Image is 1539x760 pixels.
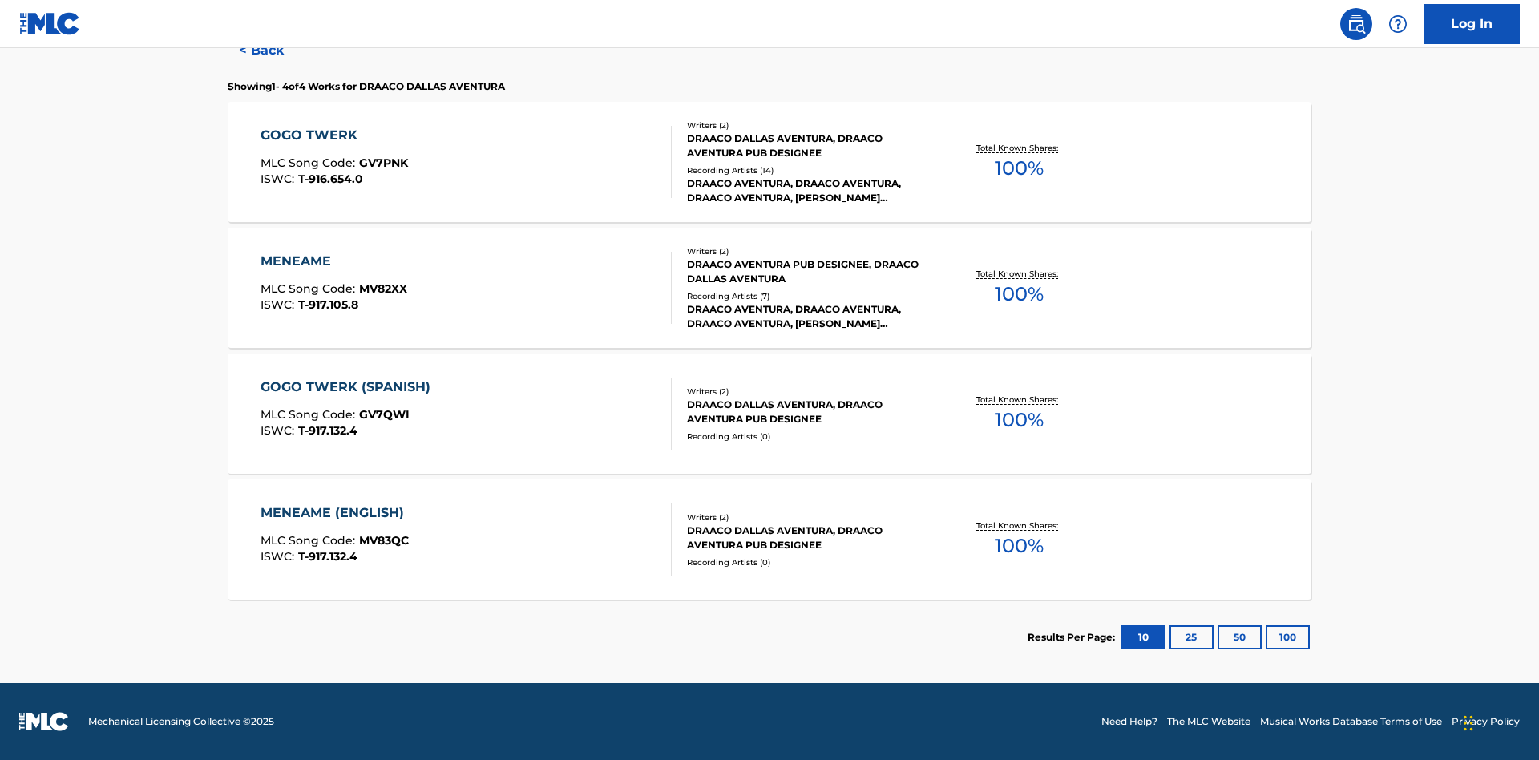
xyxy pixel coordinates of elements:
iframe: Chat Widget [1459,683,1539,760]
span: 100 % [995,406,1044,435]
a: Log In [1424,4,1520,44]
a: The MLC Website [1167,714,1250,729]
span: ISWC : [261,297,298,312]
a: Privacy Policy [1452,714,1520,729]
span: ISWC : [261,172,298,186]
span: MV83QC [359,533,409,548]
span: T-917.132.4 [298,423,357,438]
span: 100 % [995,154,1044,183]
p: Total Known Shares: [976,519,1062,532]
a: Public Search [1340,8,1372,40]
div: MENEAME [261,252,407,271]
a: GOGO TWERKMLC Song Code:GV7PNKISWC:T-916.654.0Writers (2)DRAACO DALLAS AVENTURA, DRAACO AVENTURA ... [228,102,1311,222]
span: 100 % [995,532,1044,560]
button: 10 [1121,625,1165,649]
span: T-917.105.8 [298,297,358,312]
p: Total Known Shares: [976,394,1062,406]
span: Mechanical Licensing Collective © 2025 [88,714,274,729]
span: ISWC : [261,549,298,564]
span: T-917.132.4 [298,549,357,564]
a: MENEAME (ENGLISH)MLC Song Code:MV83QCISWC:T-917.132.4Writers (2)DRAACO DALLAS AVENTURA, DRAACO AV... [228,479,1311,600]
span: GV7PNK [359,156,408,170]
a: Musical Works Database Terms of Use [1260,714,1442,729]
div: Recording Artists ( 14 ) [687,164,929,176]
button: < Back [228,30,324,71]
div: Writers ( 2 ) [687,245,929,257]
a: MENEAMEMLC Song Code:MV82XXISWC:T-917.105.8Writers (2)DRAACO AVENTURA PUB DESIGNEE, DRAACO DALLAS... [228,228,1311,348]
span: MLC Song Code : [261,156,359,170]
button: 25 [1169,625,1214,649]
span: GV7QWI [359,407,410,422]
div: Recording Artists ( 7 ) [687,290,929,302]
span: MLC Song Code : [261,281,359,296]
div: Help [1382,8,1414,40]
p: Total Known Shares: [976,268,1062,280]
div: DRAACO AVENTURA PUB DESIGNEE, DRAACO DALLAS AVENTURA [687,257,929,286]
div: DRAACO DALLAS AVENTURA, DRAACO AVENTURA PUB DESIGNEE [687,398,929,426]
div: Recording Artists ( 0 ) [687,556,929,568]
div: GOGO TWERK (SPANISH) [261,378,438,397]
span: T-916.654.0 [298,172,363,186]
div: Writers ( 2 ) [687,386,929,398]
span: MLC Song Code : [261,407,359,422]
span: MV82XX [359,281,407,296]
a: GOGO TWERK (SPANISH)MLC Song Code:GV7QWIISWC:T-917.132.4Writers (2)DRAACO DALLAS AVENTURA, DRAACO... [228,354,1311,474]
a: Need Help? [1101,714,1157,729]
img: search [1347,14,1366,34]
p: Showing 1 - 4 of 4 Works for DRAACO DALLAS AVENTURA [228,79,505,94]
span: MLC Song Code : [261,533,359,548]
div: Recording Artists ( 0 ) [687,431,929,443]
img: MLC Logo [19,12,81,35]
span: ISWC : [261,423,298,438]
p: Total Known Shares: [976,142,1062,154]
div: MENEAME (ENGLISH) [261,503,412,523]
div: Writers ( 2 ) [687,511,929,524]
div: DRAACO AVENTURA, DRAACO AVENTURA, DRAACO AVENTURA, [PERSON_NAME] AVENTURA, DRAACO AVENTURA [687,302,929,331]
div: DRAACO AVENTURA, DRAACO AVENTURA, DRAACO AVENTURA, [PERSON_NAME] AVENTURA, DRAACO AVENTURA [687,176,929,205]
button: 50 [1218,625,1262,649]
img: logo [19,712,69,731]
div: DRAACO DALLAS AVENTURA, DRAACO AVENTURA PUB DESIGNEE [687,131,929,160]
div: DRAACO DALLAS AVENTURA, DRAACO AVENTURA PUB DESIGNEE [687,524,929,552]
button: 100 [1266,625,1310,649]
div: GOGO TWERK [261,126,408,145]
div: Drag [1464,699,1473,747]
div: Writers ( 2 ) [687,119,929,131]
p: Results Per Page: [1028,630,1119,645]
img: help [1388,14,1408,34]
span: 100 % [995,280,1044,309]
